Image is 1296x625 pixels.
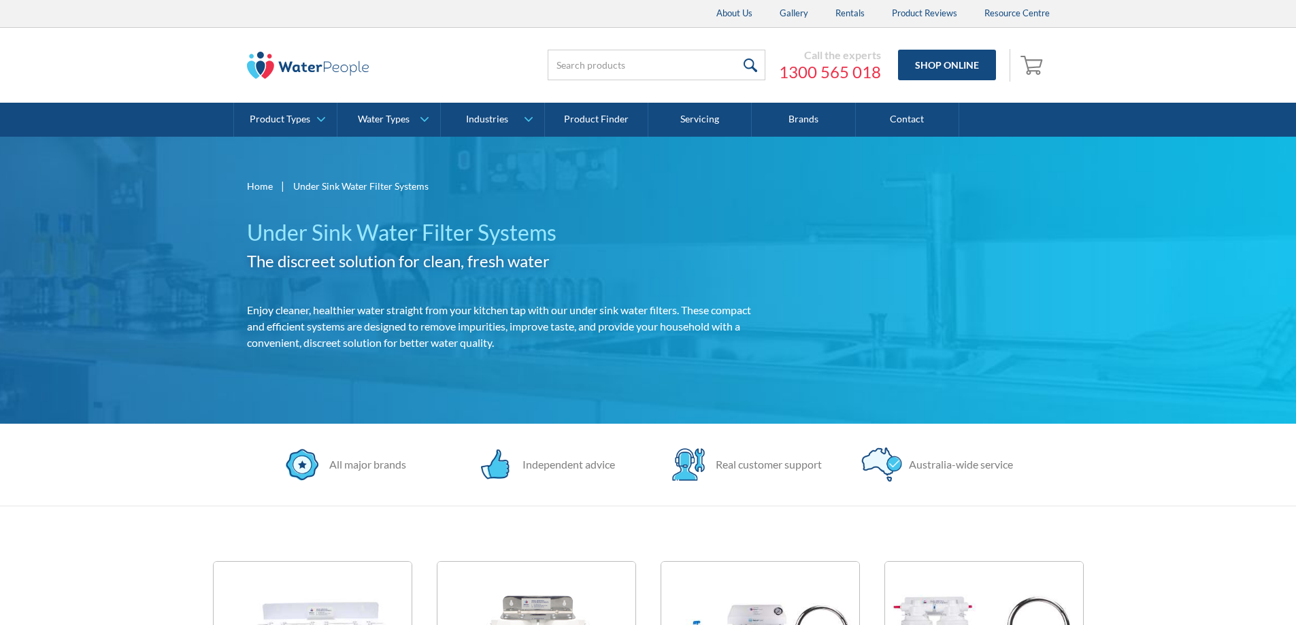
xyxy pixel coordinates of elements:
a: Contact [856,103,959,137]
div: Under Sink Water Filter Systems [293,179,429,193]
a: Servicing [648,103,752,137]
input: Search products [548,50,765,80]
p: Enjoy cleaner, healthier water straight from your kitchen tap with our under sink water filters. ... [247,302,769,351]
div: Independent advice [516,456,615,473]
img: shopping cart [1020,54,1046,75]
h2: The discreet solution for clean, fresh water [247,249,769,273]
a: 1300 565 018 [779,62,881,82]
div: Industries [466,114,508,125]
a: Product Finder [545,103,648,137]
div: All major brands [322,456,406,473]
a: Shop Online [898,50,996,80]
a: Product Types [234,103,337,137]
img: The Water People [247,52,369,79]
div: Australia-wide service [902,456,1013,473]
a: Home [247,179,273,193]
a: Water Types [337,103,440,137]
div: Product Types [250,114,310,125]
div: Real customer support [709,456,822,473]
a: Brands [752,103,855,137]
div: Water Types [358,114,410,125]
a: Industries [441,103,544,137]
a: Open cart [1017,49,1050,82]
div: Call the experts [779,48,881,62]
h1: Under Sink Water Filter Systems [247,216,769,249]
div: | [280,178,286,194]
